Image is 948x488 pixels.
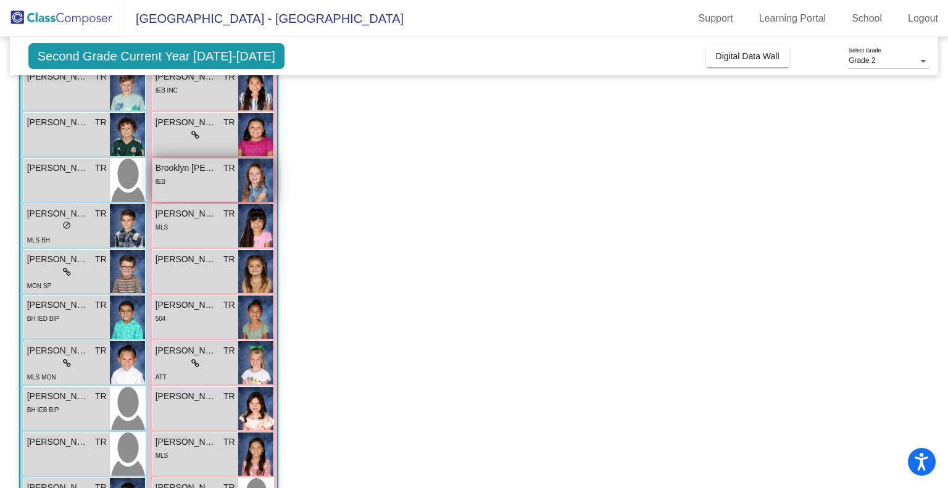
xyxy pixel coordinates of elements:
span: [PERSON_NAME] [27,116,89,129]
span: ATT [156,374,167,381]
span: MON SP [27,283,51,289]
span: [PERSON_NAME] [156,344,217,357]
span: [PERSON_NAME] [27,70,89,83]
span: Grade 2 [849,56,875,65]
span: [PERSON_NAME] [156,436,217,449]
span: Brooklyn [PERSON_NAME] [156,162,217,175]
span: [PERSON_NAME] [156,207,217,220]
span: [PERSON_NAME] [156,390,217,403]
span: MLS BH [27,237,50,244]
span: TR [223,390,235,403]
span: [PERSON_NAME] [27,162,89,175]
span: TR [223,299,235,312]
button: Digital Data Wall [706,45,789,67]
a: School [842,9,892,28]
span: IEB [156,178,165,185]
span: TR [95,70,107,83]
span: [PERSON_NAME] [156,253,217,266]
span: TR [95,299,107,312]
span: [PERSON_NAME] [27,344,89,357]
span: BH IEB BIP [27,407,59,413]
span: TR [95,344,107,357]
span: [PERSON_NAME] [156,70,217,83]
span: TR [95,436,107,449]
span: 504 [156,315,166,322]
span: [PERSON_NAME] [27,207,89,220]
span: TR [223,207,235,220]
span: [PERSON_NAME] [27,390,89,403]
span: TR [95,390,107,403]
span: [GEOGRAPHIC_DATA] - [GEOGRAPHIC_DATA] [123,9,404,28]
span: [PERSON_NAME] [156,299,217,312]
span: TR [223,116,235,129]
span: Digital Data Wall [716,51,780,61]
span: TR [223,253,235,266]
span: TR [223,436,235,449]
span: [PERSON_NAME] [156,116,217,129]
span: TR [95,162,107,175]
span: IEB INC [156,87,178,94]
span: MLS [156,224,168,231]
span: [PERSON_NAME] [27,436,89,449]
span: TR [95,116,107,129]
a: Support [689,9,743,28]
span: TR [223,344,235,357]
a: Logout [898,9,948,28]
span: BH IED BIP [27,315,59,322]
span: MLS MON [27,374,56,381]
span: TR [223,162,235,175]
a: Learning Portal [749,9,836,28]
span: TR [95,207,107,220]
span: Second Grade Current Year [DATE]-[DATE] [28,43,285,69]
span: TR [95,253,107,266]
span: [PERSON_NAME] [27,253,89,266]
span: TR [223,70,235,83]
span: [PERSON_NAME] [27,299,89,312]
span: MLS [156,452,168,459]
span: do_not_disturb_alt [62,221,71,230]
